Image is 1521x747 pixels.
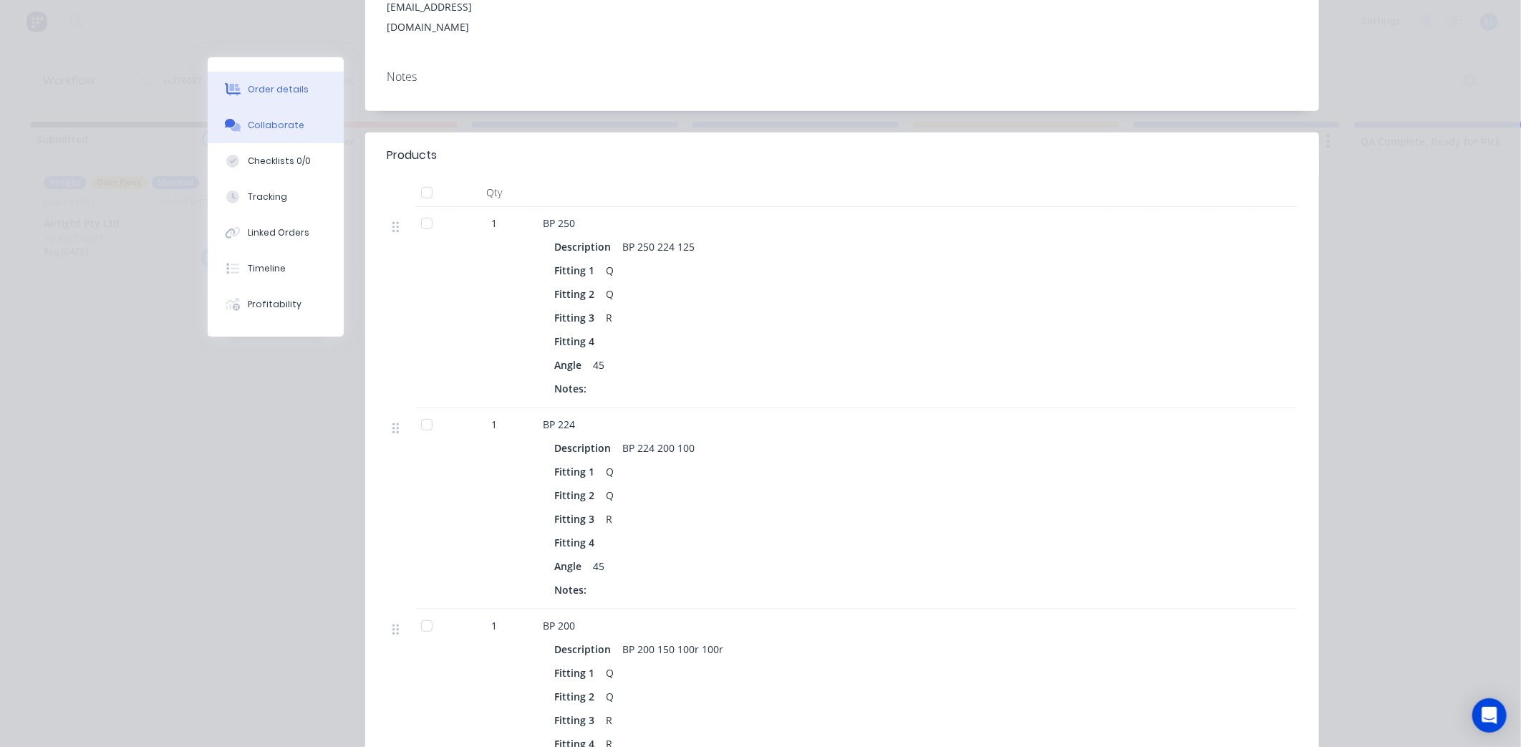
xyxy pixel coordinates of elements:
div: Collaborate [248,119,304,132]
div: BP 250 224 125 [617,236,700,257]
div: BP 200 150 100r 100r [617,639,729,660]
div: Description [554,639,617,660]
div: Notes: [554,378,592,399]
button: Tracking [208,179,344,215]
div: Angle [554,355,587,375]
div: Q [600,284,619,304]
div: Qty [451,178,537,207]
div: Angle [554,556,587,577]
div: Description [554,236,617,257]
div: Checklists 0/0 [248,155,311,168]
div: Fitting 2 [554,686,600,707]
div: Fitting 3 [554,710,600,731]
div: Fitting 1 [554,662,600,683]
div: Linked Orders [248,226,309,239]
div: Fitting 4 [554,331,600,352]
div: Q [600,461,619,482]
button: Profitability [208,286,344,322]
div: Fitting 3 [554,509,600,529]
span: 1 [491,216,497,231]
span: BP 200 [543,619,575,632]
div: 45 [587,355,610,375]
div: 45 [587,556,610,577]
span: BP 250 [543,216,575,230]
div: Fitting 3 [554,307,600,328]
div: Timeline [248,262,286,275]
div: Tracking [248,191,287,203]
div: Fitting 1 [554,260,600,281]
div: Q [600,260,619,281]
span: 1 [491,417,497,432]
div: Q [600,485,619,506]
div: Q [600,662,619,683]
div: BP 224 200 100 [617,438,700,458]
div: R [600,710,618,731]
div: Profitability [248,298,301,311]
div: Notes [387,70,1298,84]
div: Description [554,438,617,458]
div: Notes: [554,579,592,600]
div: Fitting 4 [554,532,600,553]
div: Fitting 1 [554,461,600,482]
span: BP 224 [543,418,575,431]
div: Fitting 2 [554,485,600,506]
div: R [600,509,618,529]
button: Collaborate [208,107,344,143]
div: R [600,307,618,328]
div: Fitting 2 [554,284,600,304]
div: Products [387,147,437,164]
div: Order details [248,83,309,96]
button: Checklists 0/0 [208,143,344,179]
div: Open Intercom Messenger [1472,698,1507,733]
button: Order details [208,72,344,107]
button: Linked Orders [208,215,344,251]
span: 1 [491,618,497,633]
button: Timeline [208,251,344,286]
div: Q [600,686,619,707]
